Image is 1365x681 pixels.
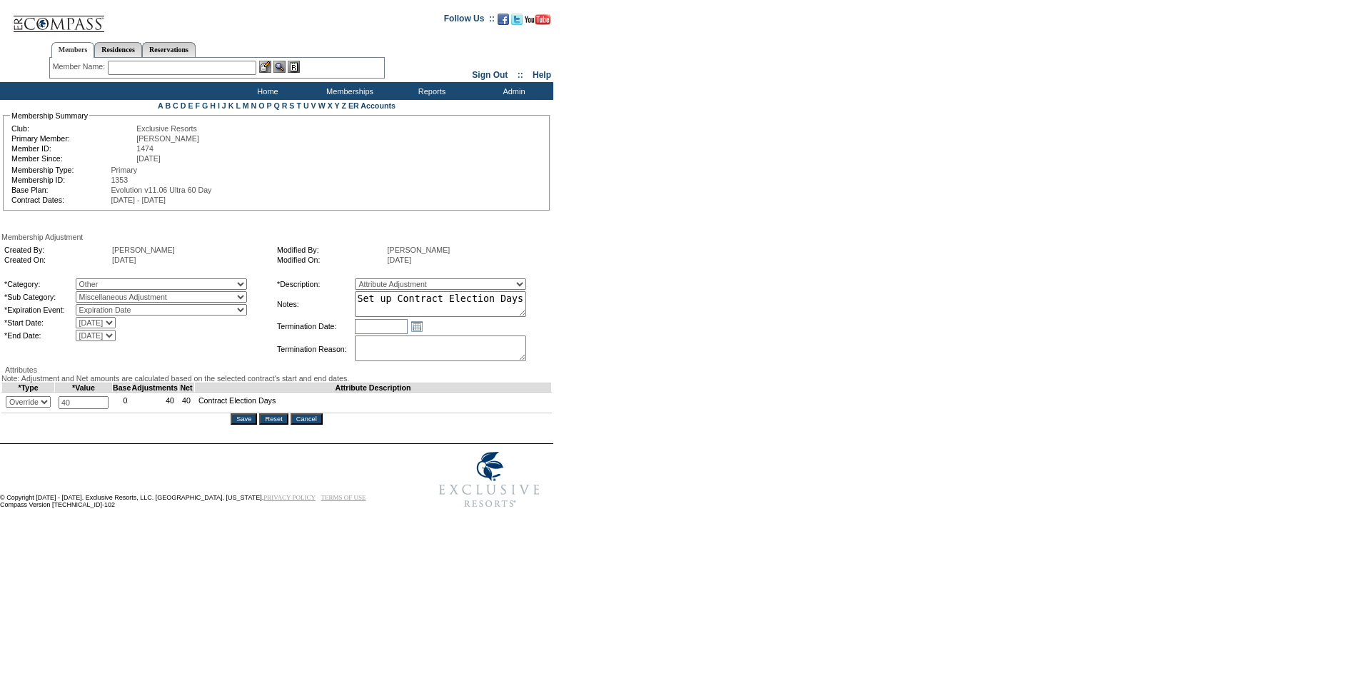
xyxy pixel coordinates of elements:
a: TERMS OF USE [321,494,366,501]
a: D [181,101,186,110]
textarea: Set up Contract Election Days [355,291,526,317]
input: Cancel [291,413,323,425]
div: Member Name: [53,61,108,73]
td: *Expiration Event: [4,304,74,316]
div: Attributes [1,365,552,374]
a: V [311,101,316,110]
span: [DATE] - [DATE] [111,196,166,204]
a: Help [533,70,551,80]
a: Open the calendar popup. [409,318,425,334]
a: G [202,101,208,110]
span: 1474 [136,144,153,153]
a: P [267,101,272,110]
a: O [258,101,264,110]
a: Follow us on Twitter [511,18,523,26]
span: [PERSON_NAME] [136,134,199,143]
td: *Start Date: [4,317,74,328]
a: Residences [94,42,142,57]
a: X [328,101,333,110]
img: Follow us on Twitter [511,14,523,25]
input: Save [231,413,257,425]
a: C [173,101,178,110]
td: Termination Date: [277,318,353,334]
td: Reports [389,82,471,100]
td: Primary Member: [11,134,135,143]
td: Termination Reason: [277,336,353,363]
td: Memberships [307,82,389,100]
div: Membership Adjustment [1,233,552,241]
td: Created On: [4,256,111,264]
td: Membership Type: [11,166,109,174]
a: Become our fan on Facebook [498,18,509,26]
img: Exclusive Resorts [425,444,553,515]
td: Adjustments [131,383,178,393]
span: 1353 [111,176,128,184]
a: W [318,101,326,110]
td: Attribute Description [194,383,551,393]
a: M [243,101,249,110]
td: 40 [131,393,178,413]
img: Reservations [288,61,300,73]
span: Evolution v11.06 Ultra 60 Day [111,186,211,194]
a: Y [335,101,340,110]
span: [PERSON_NAME] [112,246,175,254]
td: Admin [471,82,553,100]
td: *Value [55,383,113,393]
td: Base Plan: [11,186,109,194]
td: *Description: [277,278,353,290]
a: PRIVACY POLICY [263,494,316,501]
a: L [236,101,240,110]
img: Become our fan on Facebook [498,14,509,25]
td: Member Since: [11,154,135,163]
a: A [158,101,163,110]
a: Reservations [142,42,196,57]
a: R [282,101,288,110]
a: ER Accounts [348,101,396,110]
td: *Sub Category: [4,291,74,303]
span: [DATE] [136,154,161,163]
a: Q [273,101,279,110]
td: 0 [113,393,131,413]
td: *Category: [4,278,74,290]
a: N [251,101,257,110]
a: H [210,101,216,110]
span: Primary [111,166,137,174]
div: Note: Adjustment and Net amounts are calculated based on the selected contract's start and end da... [1,374,552,383]
img: b_edit.gif [259,61,271,73]
td: Member ID: [11,144,135,153]
td: 40 [178,393,195,413]
a: S [289,101,294,110]
span: [PERSON_NAME] [388,246,450,254]
td: *End Date: [4,330,74,341]
a: T [296,101,301,110]
td: Home [225,82,307,100]
td: Contract Dates: [11,196,109,204]
a: Members [51,42,95,58]
td: Modified On: [277,256,386,264]
td: *Type [2,383,55,393]
td: Created By: [4,246,111,254]
td: Club: [11,124,135,133]
img: Compass Home [12,4,105,33]
span: :: [518,70,523,80]
a: U [303,101,309,110]
a: E [188,101,193,110]
a: F [195,101,200,110]
a: K [228,101,234,110]
td: Base [113,383,131,393]
span: [DATE] [112,256,136,264]
td: Contract Election Days [194,393,551,413]
a: B [165,101,171,110]
a: Sign Out [472,70,508,80]
span: [DATE] [388,256,412,264]
a: Z [341,101,346,110]
legend: Membership Summary [10,111,89,120]
img: Subscribe to our YouTube Channel [525,14,550,25]
a: J [222,101,226,110]
a: I [218,101,220,110]
td: Notes: [277,291,353,317]
a: Subscribe to our YouTube Channel [525,18,550,26]
span: Exclusive Resorts [136,124,197,133]
td: Membership ID: [11,176,109,184]
td: Follow Us :: [444,12,495,29]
